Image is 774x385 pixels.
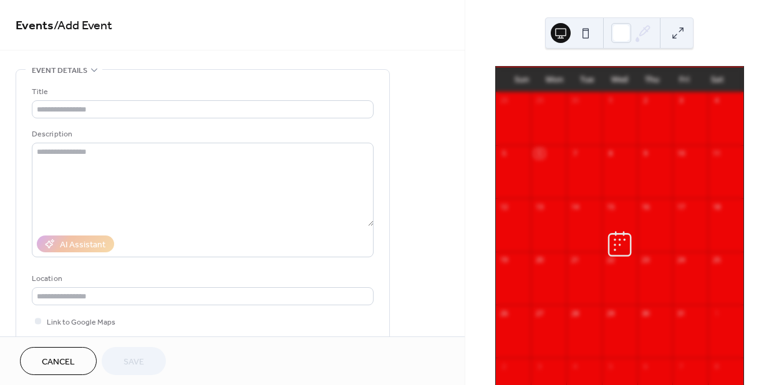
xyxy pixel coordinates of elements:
[676,96,685,105] div: 3
[535,202,544,211] div: 13
[570,308,579,318] div: 28
[535,149,544,158] div: 6
[641,96,651,105] div: 2
[606,308,615,318] div: 29
[676,361,685,371] div: 7
[500,202,509,211] div: 12
[32,272,371,285] div: Location
[669,67,701,92] div: Fri
[538,67,571,92] div: Mon
[500,149,509,158] div: 5
[712,308,721,318] div: 1
[506,67,538,92] div: Sun
[500,96,509,105] div: 28
[712,149,721,158] div: 11
[712,361,721,371] div: 8
[571,67,603,92] div: Tue
[500,361,509,371] div: 2
[641,361,651,371] div: 6
[42,356,75,369] span: Cancel
[54,14,112,38] span: / Add Event
[20,347,97,375] button: Cancel
[570,202,579,211] div: 14
[32,64,87,77] span: Event details
[712,202,721,211] div: 18
[535,255,544,265] div: 20
[32,85,371,98] div: Title
[676,202,685,211] div: 17
[606,361,615,371] div: 5
[570,149,579,158] div: 7
[500,308,509,318] div: 26
[641,255,651,265] div: 23
[641,308,651,318] div: 30
[606,149,615,158] div: 8
[676,255,685,265] div: 24
[47,316,115,329] span: Link to Google Maps
[570,255,579,265] div: 21
[606,202,615,211] div: 15
[535,96,544,105] div: 29
[701,67,733,92] div: Sat
[603,67,636,92] div: Wed
[606,255,615,265] div: 22
[676,149,685,158] div: 10
[641,202,651,211] div: 16
[712,255,721,265] div: 25
[712,96,721,105] div: 4
[606,96,615,105] div: 1
[636,67,668,92] div: Thu
[32,128,371,141] div: Description
[16,14,54,38] a: Events
[641,149,651,158] div: 9
[535,308,544,318] div: 27
[676,308,685,318] div: 31
[500,255,509,265] div: 19
[535,361,544,371] div: 3
[570,96,579,105] div: 30
[570,361,579,371] div: 4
